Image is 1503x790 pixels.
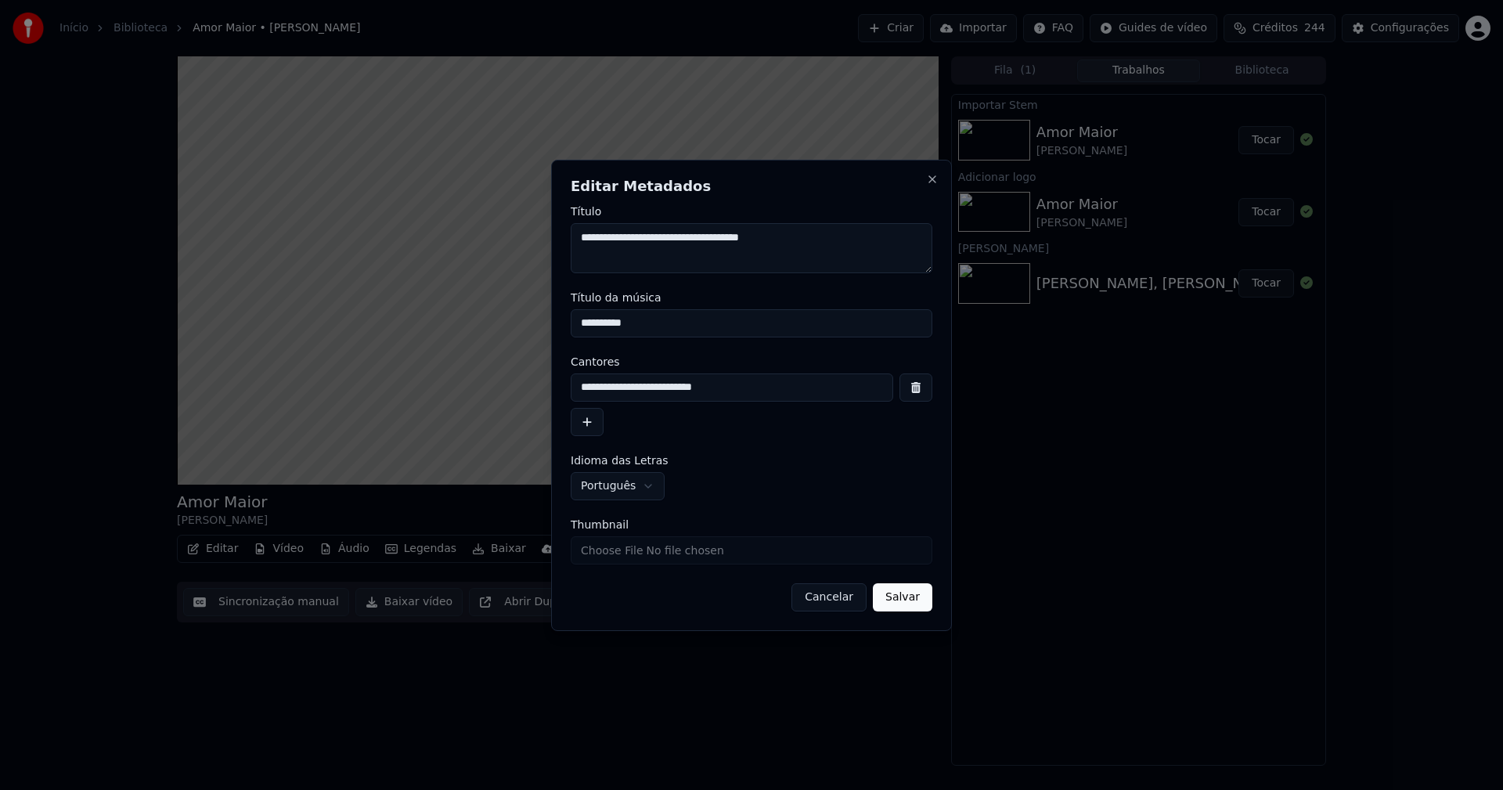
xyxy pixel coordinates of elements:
[571,292,932,303] label: Título da música
[571,206,932,217] label: Título
[571,356,932,367] label: Cantores
[571,179,932,193] h2: Editar Metadados
[571,519,629,530] span: Thumbnail
[791,583,867,611] button: Cancelar
[873,583,932,611] button: Salvar
[571,455,669,466] span: Idioma das Letras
